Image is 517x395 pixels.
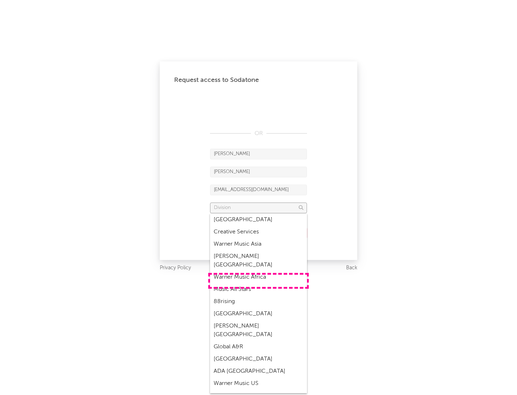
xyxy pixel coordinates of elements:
[210,271,307,283] div: Warner Music Africa
[210,238,307,250] div: Warner Music Asia
[174,76,343,84] div: Request access to Sodatone
[210,341,307,353] div: Global A&R
[210,226,307,238] div: Creative Services
[210,296,307,308] div: 88rising
[210,377,307,390] div: Warner Music US
[210,214,307,226] div: [GEOGRAPHIC_DATA]
[210,129,307,138] div: OR
[210,203,307,213] input: Division
[210,149,307,159] input: First Name
[210,308,307,320] div: [GEOGRAPHIC_DATA]
[160,264,191,273] a: Privacy Policy
[210,250,307,271] div: [PERSON_NAME] [GEOGRAPHIC_DATA]
[210,167,307,177] input: Last Name
[210,353,307,365] div: [GEOGRAPHIC_DATA]
[346,264,357,273] a: Back
[210,283,307,296] div: Music All Stars
[210,320,307,341] div: [PERSON_NAME] [GEOGRAPHIC_DATA]
[210,365,307,377] div: ADA [GEOGRAPHIC_DATA]
[210,185,307,195] input: Email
